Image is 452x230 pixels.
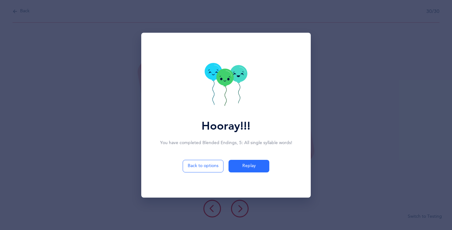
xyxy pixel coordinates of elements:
[183,160,223,172] button: Back to options
[229,160,269,172] button: Replay
[202,118,250,135] div: Hooray!!!
[242,163,256,169] span: Replay
[146,140,306,146] div: You have completed Blended Endings !
[237,140,291,145] span: , 5: All single syllable words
